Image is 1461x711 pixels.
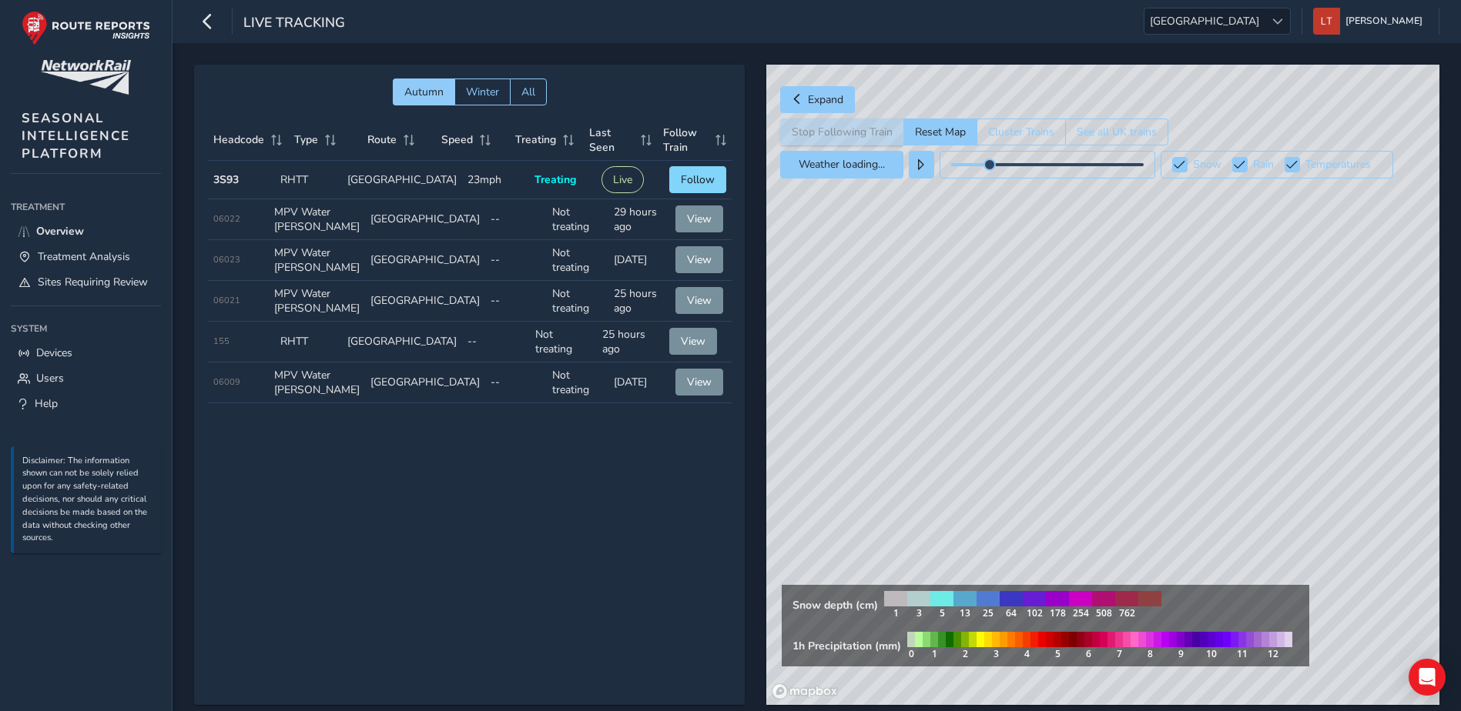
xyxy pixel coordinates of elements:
[365,240,485,281] td: [GEOGRAPHIC_DATA]
[213,132,264,147] span: Headcode
[454,78,510,105] button: Winter
[608,240,670,281] td: [DATE]
[681,334,705,349] span: View
[901,626,1298,666] img: rain legend
[213,254,240,265] span: 06023
[22,455,153,546] p: Disclaimer: The information shown can not be solely relied upon for any safety-related decisions,...
[36,371,64,386] span: Users
[41,60,131,95] img: customer logo
[547,362,608,403] td: Not treating
[22,11,150,45] img: rr logo
[1161,151,1393,179] button: Snow Rain Temperatures
[792,639,901,653] strong: 1h Precipitation (mm)
[213,213,240,225] span: 06022
[687,252,712,267] span: View
[441,132,473,147] span: Speed
[687,212,712,226] span: View
[780,151,903,179] button: Weather loading...
[687,293,712,308] span: View
[808,92,843,107] span: Expand
[780,86,855,113] button: Expand
[342,322,462,362] td: [GEOGRAPHIC_DATA]
[597,322,664,362] td: 25 hours ago
[213,295,240,306] span: 06021
[11,366,161,391] a: Users
[521,85,535,99] span: All
[36,224,84,239] span: Overview
[11,340,161,366] a: Devices
[38,249,130,264] span: Treatment Analysis
[11,244,161,269] a: Treatment Analysis
[675,205,723,232] button: View
[342,161,462,199] td: [GEOGRAPHIC_DATA]
[1253,159,1274,170] label: Rain
[11,219,161,244] a: Overview
[294,132,318,147] span: Type
[269,199,365,240] td: MPV Water [PERSON_NAME]
[1305,159,1371,170] label: Temperatures
[213,335,230,347] span: 155
[36,345,72,360] span: Devices
[462,161,529,199] td: 23mph
[534,172,576,187] span: Treating
[404,85,444,99] span: Autumn
[669,166,726,193] button: Follow
[38,275,148,289] span: Sites Requiring Review
[485,281,547,322] td: --
[466,85,499,99] span: Winter
[1313,8,1428,35] button: [PERSON_NAME]
[485,199,547,240] td: --
[1313,8,1340,35] img: diamond-layout
[878,585,1168,626] img: snow legend
[462,322,529,362] td: --
[11,195,161,219] div: Treatment
[485,362,547,403] td: --
[903,118,977,145] button: Reset Map
[35,396,58,411] span: Help
[675,369,723,396] button: View
[547,199,608,240] td: Not treating
[977,118,1065,145] button: Cluster Trains
[687,375,712,389] span: View
[213,376,240,388] span: 06009
[269,281,365,322] td: MPV Water [PERSON_NAME]
[663,125,710,155] span: Follow Train
[11,391,161,416] a: Help
[675,246,723,273] button: View
[22,109,130,162] span: SEASONAL INTELLIGENCE PLATFORM
[515,132,556,147] span: Treating
[243,13,345,35] span: Live Tracking
[675,287,723,314] button: View
[1193,159,1221,170] label: Snow
[601,166,644,193] button: Live
[393,78,454,105] button: Autumn
[589,125,635,155] span: Last Seen
[11,269,161,295] a: Sites Requiring Review
[669,328,717,355] button: View
[608,199,670,240] td: 29 hours ago
[608,362,670,403] td: [DATE]
[213,172,239,187] strong: 3S93
[275,322,342,362] td: RHTT
[485,240,547,281] td: --
[530,322,597,362] td: Not treating
[367,132,397,147] span: Route
[365,362,485,403] td: [GEOGRAPHIC_DATA]
[510,78,547,105] button: All
[1345,8,1422,35] span: [PERSON_NAME]
[11,317,161,340] div: System
[1409,659,1446,696] div: Open Intercom Messenger
[365,281,485,322] td: [GEOGRAPHIC_DATA]
[1144,8,1265,34] span: [GEOGRAPHIC_DATA]
[365,199,485,240] td: [GEOGRAPHIC_DATA]
[269,362,365,403] td: MPV Water [PERSON_NAME]
[269,240,365,281] td: MPV Water [PERSON_NAME]
[1065,118,1168,145] button: See all UK trains
[681,172,715,187] span: Follow
[547,281,608,322] td: Not treating
[547,240,608,281] td: Not treating
[792,598,878,613] strong: Snow depth (cm)
[275,161,342,199] td: RHTT
[608,281,670,322] td: 25 hours ago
